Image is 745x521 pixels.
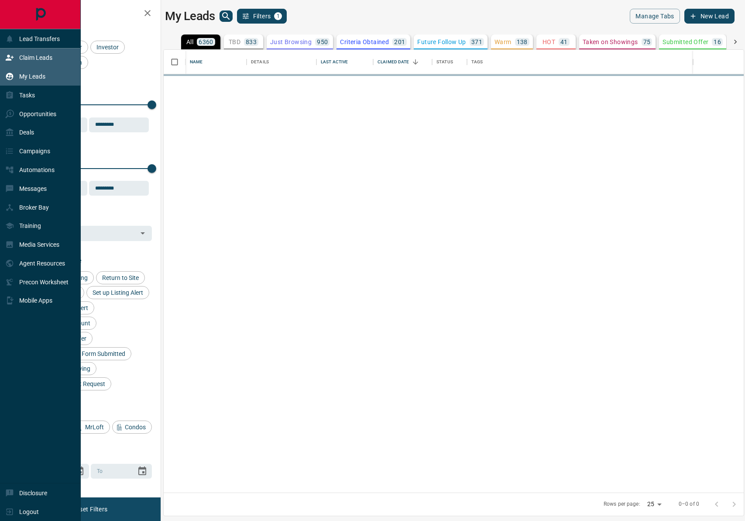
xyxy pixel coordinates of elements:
[82,424,107,431] span: MrLoft
[275,13,281,19] span: 1
[86,286,149,299] div: Set up Listing Alert
[663,39,708,45] p: Submitted Offer
[432,50,467,74] div: Status
[409,56,422,68] button: Sort
[471,39,482,45] p: 371
[684,9,735,24] button: New Lead
[89,289,146,296] span: Set up Listing Alert
[165,9,215,23] h1: My Leads
[679,500,699,508] p: 0–0 of 0
[494,39,512,45] p: Warm
[373,50,432,74] div: Claimed Date
[643,39,651,45] p: 75
[185,50,247,74] div: Name
[340,39,389,45] p: Criteria Obtained
[186,39,193,45] p: All
[517,39,528,45] p: 138
[604,500,640,508] p: Rows per page:
[134,462,151,480] button: Choose date
[630,9,680,24] button: Manage Tabs
[378,50,409,74] div: Claimed Date
[246,39,257,45] p: 833
[436,50,453,74] div: Status
[190,50,203,74] div: Name
[467,50,693,74] div: Tags
[237,9,287,24] button: Filters1
[122,424,149,431] span: Condos
[112,421,152,434] div: Condos
[229,39,240,45] p: TBD
[471,50,483,74] div: Tags
[251,50,269,74] div: Details
[96,271,145,284] div: Return to Site
[417,39,466,45] p: Future Follow Up
[316,50,373,74] div: Last Active
[714,39,721,45] p: 16
[270,39,312,45] p: Just Browsing
[90,41,125,54] div: Investor
[394,39,405,45] p: 201
[199,39,213,45] p: 6360
[317,39,328,45] p: 950
[560,39,568,45] p: 41
[137,227,149,239] button: Open
[542,39,555,45] p: HOT
[220,10,233,22] button: search button
[99,274,142,281] span: Return to Site
[93,44,122,51] span: Investor
[66,502,113,517] button: Reset Filters
[72,421,110,434] div: MrLoft
[321,50,348,74] div: Last Active
[583,39,638,45] p: Taken on Showings
[247,50,316,74] div: Details
[28,9,152,19] h2: Filters
[644,498,665,511] div: 25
